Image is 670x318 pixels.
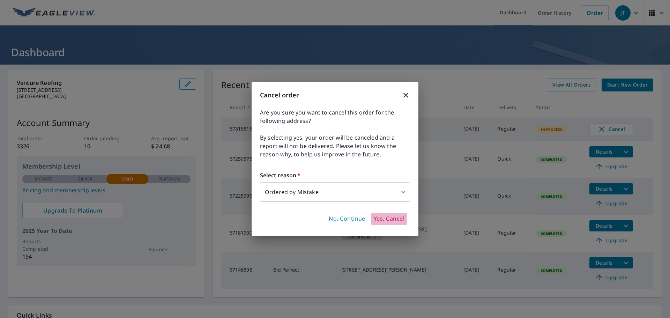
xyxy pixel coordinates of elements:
span: No, Continue [329,215,365,223]
button: No, Continue [326,213,368,225]
span: Are you sure you want to cancel this order for the following address? [260,108,410,125]
button: Yes, Cancel [371,213,407,225]
span: By selecting yes, your order will be canceled and a report will not be delivered. Please let us k... [260,133,410,158]
label: Select reason [260,171,410,179]
h3: Cancel order [260,90,410,100]
span: Yes, Cancel [374,215,404,223]
div: Ordered by Mistake [260,182,410,202]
